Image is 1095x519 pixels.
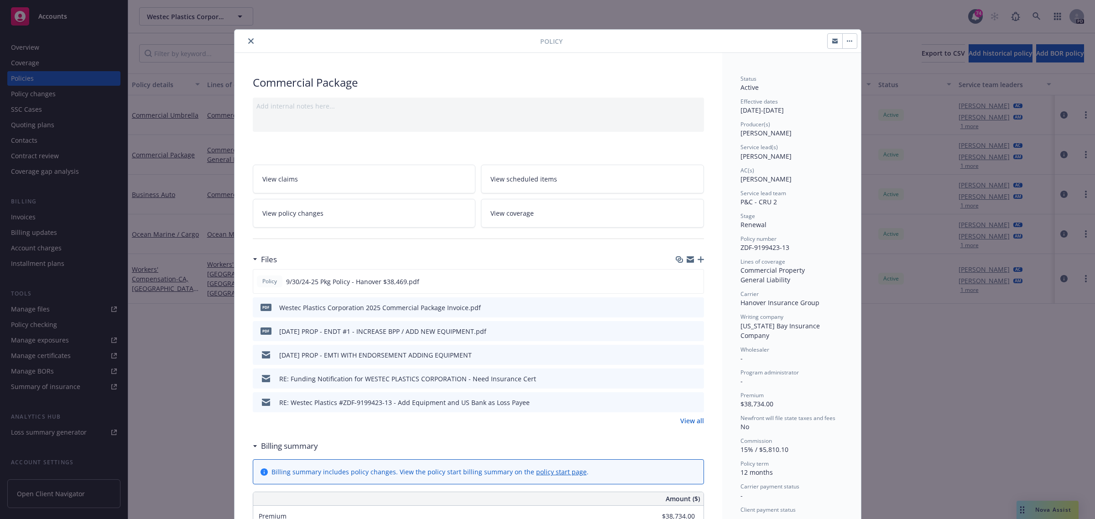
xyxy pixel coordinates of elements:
[740,468,773,477] span: 12 months
[740,483,799,490] span: Carrier payment status
[740,313,783,321] span: Writing company
[253,199,476,228] a: View policy changes
[740,189,786,197] span: Service lead team
[740,506,796,514] span: Client payment status
[740,235,777,243] span: Policy number
[740,129,792,137] span: [PERSON_NAME]
[692,398,700,407] button: preview file
[271,467,589,477] div: Billing summary includes policy changes. View the policy start billing summary on the .
[740,346,769,353] span: Wholesaler
[692,277,700,286] button: preview file
[678,327,685,336] button: download file
[481,199,704,228] a: View coverage
[262,208,323,218] span: View policy changes
[740,422,749,431] span: No
[279,374,536,384] div: RE: Funding Notification for WESTEC PLASTICS CORPORATION - Need Insurance Cert
[261,254,277,265] h3: Files
[740,275,843,285] div: General Liability
[740,212,755,220] span: Stage
[261,440,318,452] h3: Billing summary
[740,83,759,92] span: Active
[253,75,704,90] div: Commercial Package
[740,377,743,385] span: -
[740,445,788,454] span: 15% / $5,810.10
[279,303,481,312] div: Westec Plastics Corporation 2025 Commercial Package Invoice.pdf
[253,440,318,452] div: Billing summary
[740,166,754,174] span: AC(s)
[262,174,298,184] span: View claims
[740,197,777,206] span: P&C - CRU 2
[740,290,759,298] span: Carrier
[740,322,822,340] span: [US_STATE] Bay Insurance Company
[740,414,835,422] span: Newfront will file state taxes and fees
[481,165,704,193] a: View scheduled items
[490,208,534,218] span: View coverage
[279,327,486,336] div: [DATE] PROP - ENDT #1 - INCREASE BPP / ADD NEW EQUIPMENT.pdf
[740,460,769,467] span: Policy term
[740,258,785,265] span: Lines of coverage
[740,298,819,307] span: Hanover Insurance Group
[740,143,778,151] span: Service lead(s)
[740,98,843,115] div: [DATE] - [DATE]
[740,265,843,275] div: Commercial Property
[740,98,778,105] span: Effective dates
[286,277,419,286] span: 9/30/24-25 Pkg Policy - Hanover $38,469.pdf
[540,36,563,46] span: Policy
[740,220,766,229] span: Renewal
[678,398,685,407] button: download file
[677,277,684,286] button: download file
[279,350,472,360] div: [DATE] PROP - EMTI WITH ENDORSEMENT ADDING EQUIPMENT
[261,304,271,311] span: pdf
[261,277,279,285] span: Policy
[245,36,256,47] button: close
[740,400,773,408] span: $38,734.00
[279,398,530,407] div: RE: Westec Plastics #ZDF-9199423-13 - Add Equipment and US Bank as Loss Payee
[536,467,587,476] a: policy start page
[740,152,792,161] span: [PERSON_NAME]
[680,416,704,426] a: View all
[740,437,772,445] span: Commission
[740,354,743,363] span: -
[692,327,700,336] button: preview file
[253,254,277,265] div: Files
[740,75,756,83] span: Status
[740,175,792,183] span: [PERSON_NAME]
[740,391,764,399] span: Premium
[692,374,700,384] button: preview file
[490,174,557,184] span: View scheduled items
[678,374,685,384] button: download file
[740,243,789,252] span: ZDF-9199423-13
[666,494,700,503] span: Amount ($)
[261,327,271,334] span: pdf
[740,120,770,128] span: Producer(s)
[692,350,700,360] button: preview file
[740,368,799,376] span: Program administrator
[678,350,685,360] button: download file
[678,303,685,312] button: download file
[256,101,700,111] div: Add internal notes here...
[692,303,700,312] button: preview file
[253,165,476,193] a: View claims
[740,491,743,500] span: -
